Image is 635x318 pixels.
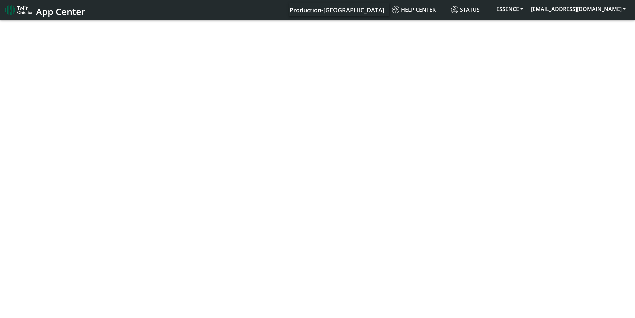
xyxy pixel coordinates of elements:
[5,3,84,17] a: App Center
[492,3,527,15] button: ESSENCE
[451,6,458,13] img: status.svg
[5,5,33,15] img: logo-telit-cinterion-gw-new.png
[389,3,448,16] a: Help center
[527,3,630,15] button: [EMAIL_ADDRESS][DOMAIN_NAME]
[448,3,492,16] a: Status
[451,6,480,13] span: Status
[36,5,85,18] span: App Center
[392,6,399,13] img: knowledge.svg
[289,3,384,16] a: Your current platform instance
[392,6,436,13] span: Help center
[290,6,384,14] span: Production-[GEOGRAPHIC_DATA]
